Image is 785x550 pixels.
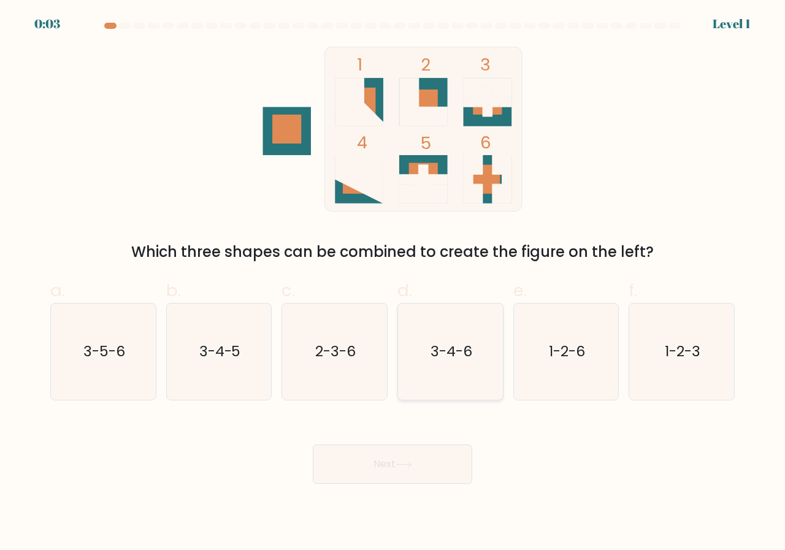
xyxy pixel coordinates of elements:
span: f. [629,278,637,302]
div: Level 1 [713,15,751,33]
text: 1-2-6 [549,342,585,362]
span: c. [281,278,295,302]
tspan: 1 [357,53,362,77]
span: a. [50,278,65,302]
tspan: 2 [421,53,431,77]
text: 2-3-6 [315,342,356,362]
tspan: 4 [357,131,367,155]
div: Which three shapes can be combined to create the figure on the left? [58,241,727,263]
text: 3-5-6 [83,342,125,362]
text: 3-4-5 [199,342,241,362]
span: e. [513,278,527,302]
text: 3-4-6 [431,342,472,362]
button: Next [313,445,472,484]
tspan: 3 [480,53,491,77]
text: 1-2-3 [665,342,700,362]
div: 0:03 [34,15,60,33]
tspan: 5 [421,131,431,155]
span: d. [397,278,412,302]
tspan: 6 [480,131,491,155]
span: b. [166,278,181,302]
